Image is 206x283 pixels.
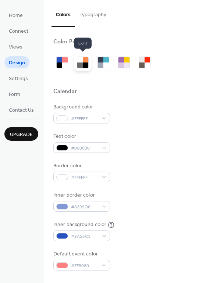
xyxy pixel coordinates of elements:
[53,162,109,170] div: Border color
[53,103,109,111] div: Background color
[71,174,98,182] span: #FFFFFF
[53,250,109,258] div: Default event color
[71,262,98,270] span: #FF8080
[53,221,106,229] div: Inner background color
[9,75,28,83] span: Settings
[9,107,34,114] span: Contact Us
[4,127,38,141] button: Upgrade
[4,25,33,37] a: Connect
[53,38,89,46] div: Color Presets
[53,133,109,140] div: Text color
[9,43,22,51] span: Views
[10,131,33,139] span: Upgrade
[71,115,98,123] span: #FFFFFF
[9,59,25,67] span: Design
[4,104,38,116] a: Contact Us
[53,191,109,199] div: Inner border color
[71,144,98,152] span: #000000
[9,12,23,19] span: Home
[4,9,27,21] a: Home
[9,28,28,35] span: Connect
[4,72,32,84] a: Settings
[74,38,92,49] span: Light
[4,56,29,68] a: Design
[53,88,77,96] div: Calendar
[71,233,98,240] span: #2A53C1
[4,40,27,53] a: Views
[71,203,98,211] span: #8299D6
[4,88,25,100] a: Form
[9,91,20,98] span: Form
